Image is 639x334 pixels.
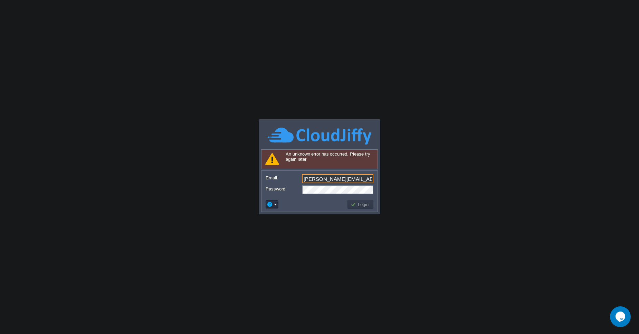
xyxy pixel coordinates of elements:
iframe: chat widget [610,306,632,327]
div: An unknown error has occurred. Please try again later [261,149,378,169]
label: Email: [266,174,301,182]
img: CloudJiffy [268,127,371,146]
label: Password: [266,185,301,193]
button: Login [351,201,371,207]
